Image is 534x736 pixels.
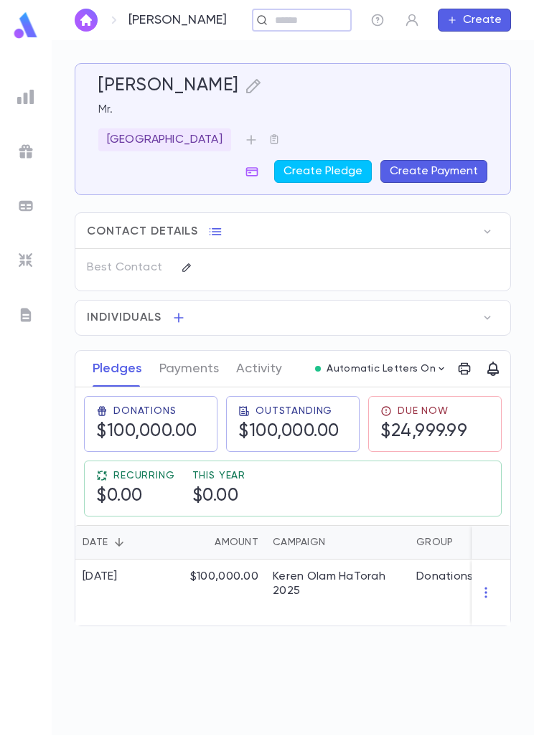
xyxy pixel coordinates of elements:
img: campaigns_grey.99e729a5f7ee94e3726e6486bddda8f1.svg [17,143,34,160]
button: Sort [108,531,131,554]
button: Activity [236,351,282,387]
p: Automatic Letters On [327,363,436,374]
img: home_white.a664292cf8c1dea59945f0da9f25487c.svg [78,14,95,26]
div: [GEOGRAPHIC_DATA] [98,128,231,151]
p: Best Contact [87,256,169,279]
p: [GEOGRAPHIC_DATA] [107,133,222,147]
h5: $0.00 [192,486,239,507]
div: Group [409,525,517,560]
span: Recurring [113,470,175,481]
div: Campaign [273,525,325,560]
div: Group [416,525,453,560]
p: [PERSON_NAME] [128,12,227,28]
span: Donations [113,405,177,417]
h5: $100,000.00 [238,421,339,443]
div: $100,000.00 [172,560,266,626]
button: Create Payment [380,160,487,183]
div: Donations [416,570,474,584]
h5: $24,999.99 [380,421,467,443]
button: Create Pledge [274,160,372,183]
h5: $0.00 [96,486,143,507]
button: Automatic Letters On [309,359,453,379]
button: Sort [325,531,348,554]
span: Contact Details [87,225,198,239]
button: Sort [453,531,476,554]
span: This Year [192,470,246,481]
div: Keren Olam HaTorah 2025 [273,570,402,598]
span: Due Now [398,405,449,417]
div: Date [75,525,172,560]
span: Outstanding [256,405,332,417]
h5: [PERSON_NAME] [98,75,239,97]
img: batches_grey.339ca447c9d9533ef1741baa751efc33.svg [17,197,34,214]
div: Amount [172,525,266,560]
img: imports_grey.530a8a0e642e233f2baf0ef88e8c9fcb.svg [17,252,34,269]
div: Date [83,525,108,560]
span: Individuals [87,311,161,325]
button: Pledges [93,351,142,387]
img: letters_grey.7941b92b52307dd3b8a917253454ce1c.svg [17,306,34,324]
button: Sort [192,531,215,554]
img: logo [11,11,40,39]
div: Amount [215,525,258,560]
div: [DATE] [83,570,118,584]
p: Mr. [98,103,487,117]
div: Campaign [266,525,409,560]
img: reports_grey.c525e4749d1bce6a11f5fe2a8de1b229.svg [17,88,34,105]
button: Create [438,9,511,32]
h5: $100,000.00 [96,421,197,443]
button: Payments [159,351,219,387]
